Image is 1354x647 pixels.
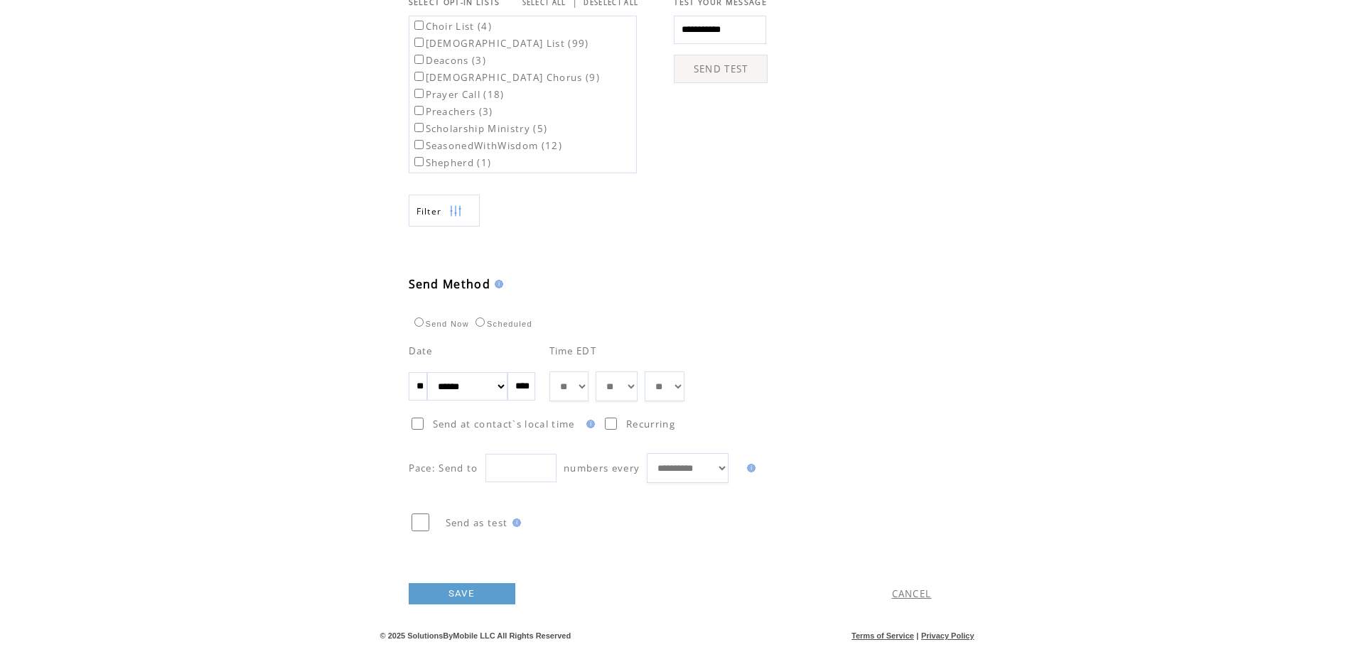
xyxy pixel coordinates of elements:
input: Send Now [414,317,424,327]
span: Show filters [417,205,442,217]
a: SAVE [409,583,515,604]
img: help.gif [490,280,503,288]
label: Preachers (3) [412,105,493,118]
img: help.gif [508,518,521,527]
label: Send Now [411,320,469,328]
input: Preachers (3) [414,106,424,115]
span: Send at contact`s local time [433,418,575,430]
a: Privacy Policy [921,631,974,640]
label: Prayer Call (18) [412,88,505,101]
label: Scholarship Ministry (5) [412,122,548,135]
a: Terms of Service [851,631,914,640]
span: Date [409,344,433,357]
span: | [916,631,918,640]
span: Send as test [446,516,508,529]
label: Choir List (4) [412,20,493,33]
input: Shepherd (1) [414,157,424,166]
label: [DEMOGRAPHIC_DATA] Chorus (9) [412,71,601,84]
input: Prayer Call (18) [414,89,424,98]
a: Filter [409,195,480,227]
input: SeasonedWithWisdom (12) [414,140,424,149]
input: [DEMOGRAPHIC_DATA] List (99) [414,38,424,47]
label: Scheduled [472,320,532,328]
label: [DEMOGRAPHIC_DATA] List (99) [412,37,589,50]
img: filters.png [449,195,462,227]
span: Pace: Send to [409,462,478,474]
a: CANCEL [892,587,932,600]
label: SeasonedWithWisdom (12) [412,139,563,152]
input: Scheduled [475,317,485,327]
a: SEND TEST [674,55,768,83]
span: Recurring [626,418,675,430]
span: numbers every [564,462,640,474]
span: Time EDT [549,344,597,357]
img: help.gif [743,464,756,472]
input: [DEMOGRAPHIC_DATA] Chorus (9) [414,72,424,81]
label: Shepherd (1) [412,156,492,169]
label: Deacons (3) [412,54,487,67]
input: Scholarship Ministry (5) [414,123,424,132]
span: © 2025 SolutionsByMobile LLC All Rights Reserved [380,631,571,640]
span: Send Method [409,276,491,292]
input: Deacons (3) [414,55,424,64]
img: help.gif [582,420,595,428]
input: Choir List (4) [414,21,424,30]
